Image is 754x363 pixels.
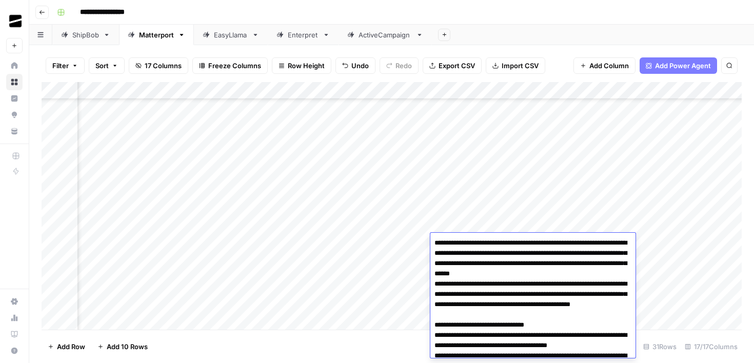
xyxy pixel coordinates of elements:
[95,60,109,71] span: Sort
[439,60,475,71] span: Export CSV
[395,60,412,71] span: Redo
[6,310,23,326] a: Usage
[272,57,331,74] button: Row Height
[502,60,539,71] span: Import CSV
[46,57,85,74] button: Filter
[6,90,23,107] a: Insights
[6,74,23,90] a: Browse
[6,342,23,359] button: Help + Support
[288,30,319,40] div: Enterpret
[639,338,681,355] div: 31 Rows
[57,341,85,352] span: Add Row
[89,57,125,74] button: Sort
[380,57,419,74] button: Redo
[208,60,261,71] span: Freeze Columns
[145,60,182,71] span: 17 Columns
[52,25,119,45] a: ShipBob
[91,338,154,355] button: Add 10 Rows
[194,25,268,45] a: EasyLlama
[268,25,339,45] a: Enterpret
[6,12,25,30] img: OGM Logo
[6,107,23,123] a: Opportunities
[6,293,23,310] a: Settings
[359,30,412,40] div: ActiveCampaign
[6,8,23,34] button: Workspace: OGM
[72,30,99,40] div: ShipBob
[192,57,268,74] button: Freeze Columns
[640,57,717,74] button: Add Power Agent
[129,57,188,74] button: 17 Columns
[52,60,69,71] span: Filter
[573,57,636,74] button: Add Column
[6,326,23,342] a: Learning Hub
[214,30,248,40] div: EasyLlama
[423,57,482,74] button: Export CSV
[6,57,23,74] a: Home
[589,60,629,71] span: Add Column
[351,60,369,71] span: Undo
[6,123,23,139] a: Your Data
[486,57,545,74] button: Import CSV
[681,338,742,355] div: 17/17 Columns
[339,25,432,45] a: ActiveCampaign
[139,30,174,40] div: Matterport
[655,60,711,71] span: Add Power Agent
[335,57,375,74] button: Undo
[107,341,148,352] span: Add 10 Rows
[119,25,194,45] a: Matterport
[42,338,91,355] button: Add Row
[288,60,325,71] span: Row Height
